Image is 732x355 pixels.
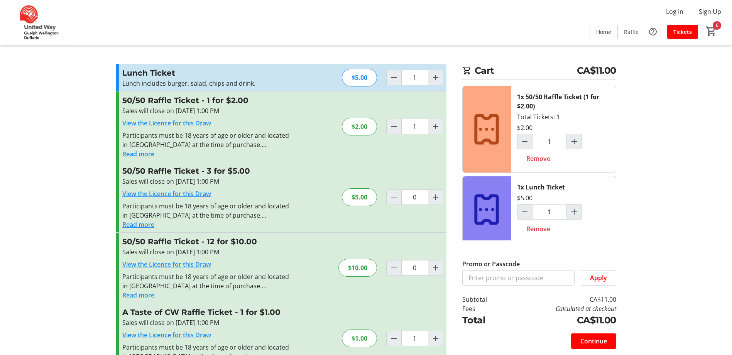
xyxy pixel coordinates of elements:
[122,318,291,327] div: Sales will close on [DATE] 1:00 PM
[660,5,690,18] button: Log In
[517,183,565,192] div: 1x Lunch Ticket
[517,92,610,111] div: 1x 50/50 Raffle Ticket (1 for $2.00)
[618,25,645,39] a: Raffle
[462,304,507,313] td: Fees
[532,134,567,149] input: 50/50 Raffle Ticket (1 for $2.00) Quantity
[122,291,154,300] button: Read more
[342,188,377,206] div: $5.00
[462,259,520,269] label: Promo or Passcode
[699,7,721,16] span: Sign Up
[532,204,567,220] input: Lunch Ticket Quantity
[342,69,377,86] div: $5.00
[122,149,154,159] button: Read more
[122,331,211,339] a: View the Licence for this Draw
[401,260,428,276] input: 50/50 Raffle Ticket Quantity
[428,331,443,346] button: Increment by one
[387,331,401,346] button: Decrement by one
[428,260,443,275] button: Increment by one
[517,151,560,166] button: Remove
[624,28,639,36] span: Raffle
[122,165,291,177] h3: 50/50 Raffle Ticket - 3 for $5.00
[590,273,607,282] span: Apply
[517,193,533,203] div: $5.00
[122,177,291,186] div: Sales will close on [DATE] 1:00 PM
[673,28,692,36] span: Tickets
[401,70,428,85] input: Lunch Ticket Quantity
[507,295,616,304] td: CA$11.00
[462,64,616,79] h2: Cart
[342,330,377,347] div: $1.00
[667,25,698,39] a: Tickets
[577,64,616,78] span: CA$11.00
[122,236,291,247] h3: 50/50 Raffle Ticket - 12 for $10.00
[462,270,575,286] input: Enter promo or passcode
[517,134,532,149] button: Decrement by one
[511,86,616,172] div: Total Tickets: 1
[462,313,507,327] td: Total
[567,205,582,219] button: Increment by one
[401,119,428,134] input: 50/50 Raffle Ticket Quantity
[122,95,291,106] h3: 50/50 Raffle Ticket - 1 for $2.00
[122,306,291,318] h3: A Taste of CW Raffle Ticket - 1 for $1.00
[428,119,443,134] button: Increment by one
[428,190,443,205] button: Increment by one
[645,24,661,39] button: Help
[507,313,616,327] td: CA$11.00
[517,123,533,132] div: $2.00
[342,118,377,135] div: $2.00
[596,28,611,36] span: Home
[517,205,532,219] button: Decrement by one
[401,331,428,346] input: A Taste of CW Raffle Ticket Quantity
[693,5,727,18] button: Sign Up
[580,336,607,346] span: Continue
[122,79,291,88] p: Lunch includes burger, salad, chips and drink.
[387,70,401,85] button: Decrement by one
[526,154,550,163] span: Remove
[666,7,683,16] span: Log In
[567,134,582,149] button: Increment by one
[122,247,291,257] div: Sales will close on [DATE] 1:00 PM
[571,333,616,349] button: Continue
[5,3,73,42] img: United Way Guelph Wellington Dufferin's Logo
[401,189,428,205] input: 50/50 Raffle Ticket Quantity
[581,270,616,286] button: Apply
[462,295,507,304] td: Subtotal
[122,131,291,149] div: Participants must be 18 years of age or older and located in [GEOGRAPHIC_DATA] at the time of pur...
[122,272,291,291] div: Participants must be 18 years of age or older and located in [GEOGRAPHIC_DATA] at the time of pur...
[517,221,560,237] button: Remove
[122,67,291,79] h3: Lunch Ticket
[507,304,616,313] td: Calculated at checkout
[590,25,617,39] a: Home
[338,259,377,277] div: $10.00
[122,220,154,229] button: Read more
[122,189,211,198] a: View the Licence for this Draw
[122,201,291,220] div: Participants must be 18 years of age or older and located in [GEOGRAPHIC_DATA] at the time of pur...
[428,70,443,85] button: Increment by one
[122,119,211,127] a: View the Licence for this Draw
[526,224,550,233] span: Remove
[122,106,291,115] div: Sales will close on [DATE] 1:00 PM
[387,119,401,134] button: Decrement by one
[704,24,718,38] button: Cart
[122,260,211,269] a: View the Licence for this Draw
